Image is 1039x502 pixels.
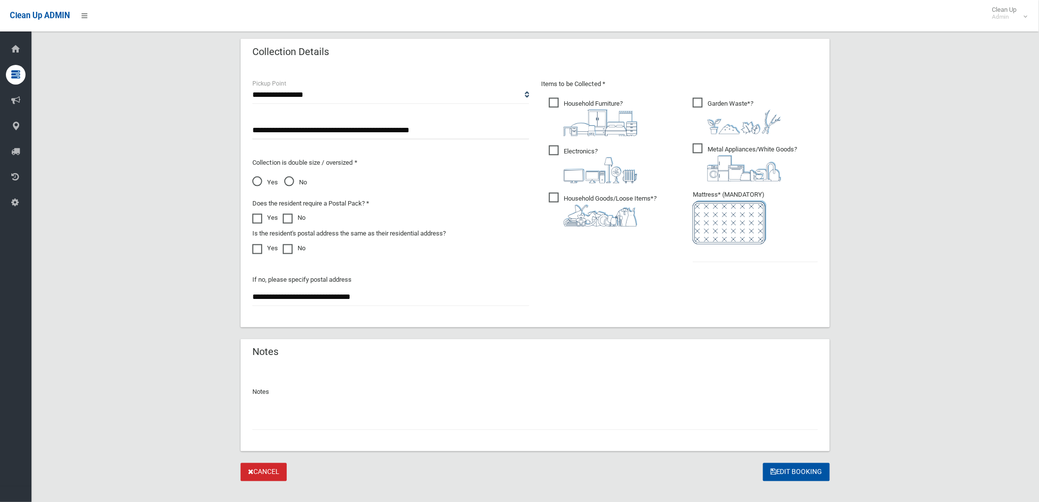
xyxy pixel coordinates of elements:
[549,98,637,136] span: Household Furniture
[241,343,290,362] header: Notes
[252,274,352,286] label: If no, please specify postal address
[252,177,278,188] span: Yes
[992,13,1017,21] small: Admin
[564,148,637,183] i: ?
[708,146,797,181] i: ?
[564,100,637,136] i: ?
[252,157,529,169] p: Collection is double size / oversized *
[252,228,446,239] label: Is the resident's postal address the same as their residential address?
[241,42,341,61] header: Collection Details
[708,110,781,134] img: 4fd8a5c772b2c999c83690221e5242e0.png
[241,463,287,481] a: Cancel
[708,155,781,181] img: 36c1b0289cb1767239cdd3de9e694f19.png
[564,157,637,183] img: 394712a680b73dbc3d2a6a3a7ffe5a07.png
[763,463,830,481] button: Edit Booking
[10,11,70,20] span: Clean Up ADMIN
[564,205,637,227] img: b13cc3517677393f34c0a387616ef184.png
[252,242,278,254] label: Yes
[252,212,278,224] label: Yes
[987,6,1027,21] span: Clean Up
[549,146,637,183] span: Electronics
[693,144,797,181] span: Metal Appliances/White Goods
[693,191,818,244] span: Mattress* (MANDATORY)
[693,201,766,244] img: e7408bece873d2c1783593a074e5cb2f.png
[252,198,369,209] label: Does the resident require a Postal Pack? *
[693,98,781,134] span: Garden Waste*
[549,193,656,227] span: Household Goods/Loose Items*
[708,100,781,134] i: ?
[541,78,818,90] p: Items to be Collected *
[252,386,818,398] p: Notes
[564,195,656,227] i: ?
[283,212,305,224] label: No
[564,110,637,136] img: aa9efdbe659d29b613fca23ba79d85cb.png
[283,242,305,254] label: No
[284,177,307,188] span: No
